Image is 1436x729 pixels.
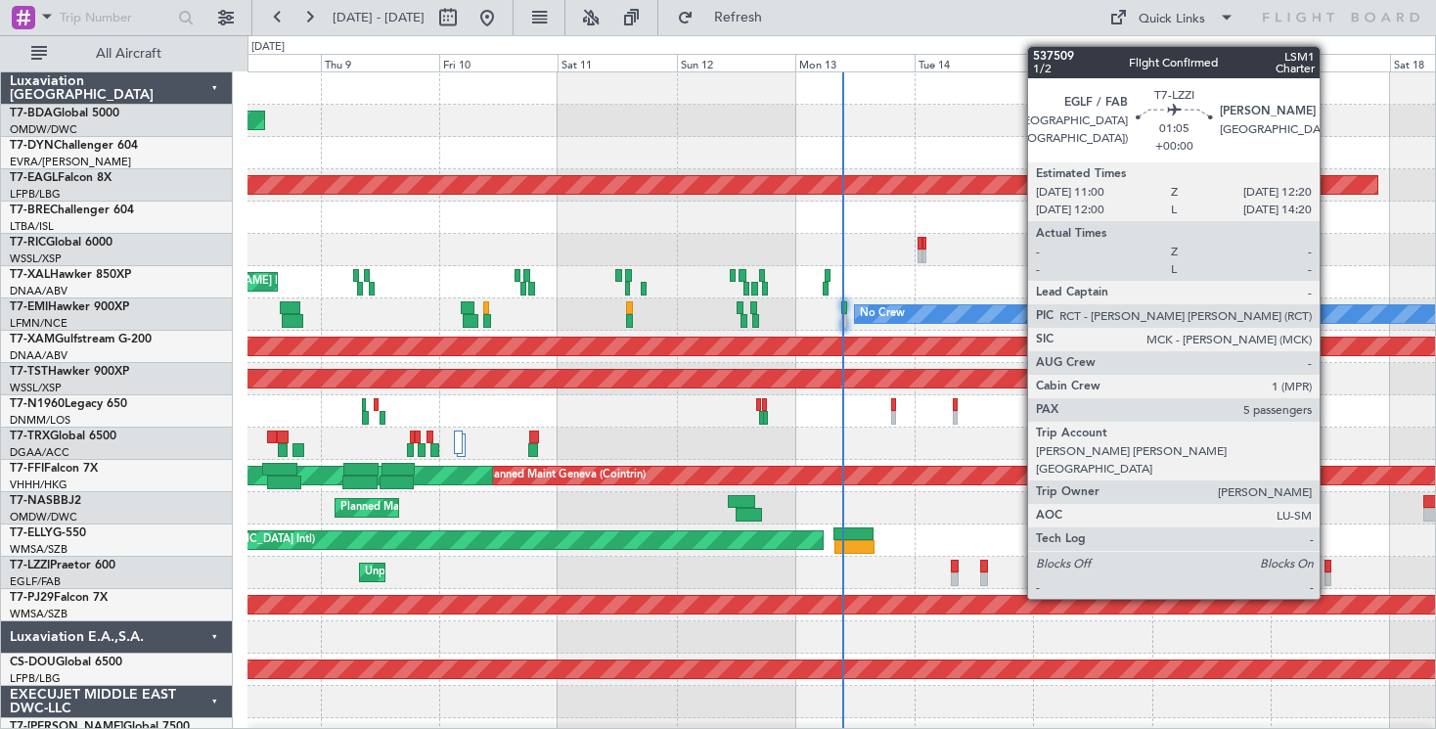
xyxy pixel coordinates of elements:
span: T7-TRX [10,431,50,442]
div: [DATE] [251,39,285,56]
span: Refresh [697,11,780,24]
div: Thu 16 [1152,54,1271,71]
a: T7-BREChallenger 604 [10,205,134,216]
span: T7-PJ29 [10,592,54,604]
a: T7-LZZIPraetor 600 [10,560,115,571]
div: Fri 10 [439,54,558,71]
a: DNMM/LOS [10,413,70,428]
span: T7-DYN [10,140,54,152]
div: Wed 8 [202,54,320,71]
span: T7-EMI [10,301,48,313]
a: DGAA/ACC [10,445,69,460]
span: All Aircraft [51,47,206,61]
a: T7-TSTHawker 900XP [10,366,129,378]
span: T7-N1960 [10,398,65,410]
a: OMDW/DWC [10,510,77,524]
a: T7-EMIHawker 900XP [10,301,129,313]
span: [DATE] - [DATE] [333,9,425,26]
span: T7-TST [10,366,48,378]
a: VHHH/HKG [10,478,67,492]
span: T7-LZZI [10,560,50,571]
a: DNAA/ABV [10,284,67,298]
a: T7-XALHawker 850XP [10,269,131,281]
button: All Aircraft [22,38,212,69]
a: WSSL/XSP [10,251,62,266]
a: T7-FFIFalcon 7X [10,463,98,475]
div: Sun 12 [677,54,795,71]
span: CS-DOU [10,657,56,668]
span: T7-XAL [10,269,50,281]
span: T7-XAM [10,334,55,345]
div: Unplanned Maint [GEOGRAPHIC_DATA] ([GEOGRAPHIC_DATA]) [365,558,687,587]
a: LFPB/LBG [10,187,61,202]
div: Wed 15 [1033,54,1151,71]
input: Trip Number [60,3,172,32]
a: CS-DOUGlobal 6500 [10,657,122,668]
div: Mon 13 [795,54,914,71]
div: Quick Links [1139,10,1205,29]
a: WSSL/XSP [10,381,62,395]
span: T7-NAS [10,495,53,507]
span: T7-FFI [10,463,44,475]
div: Fri 17 [1271,54,1389,71]
a: T7-TRXGlobal 6500 [10,431,116,442]
button: Quick Links [1099,2,1244,33]
a: WMSA/SZB [10,607,67,621]
span: T7-RIC [10,237,46,249]
div: Sat 11 [558,54,676,71]
div: No Crew [860,299,905,329]
span: T7-BRE [10,205,50,216]
button: Refresh [668,2,785,33]
span: T7-ELLY [10,527,53,539]
a: OMDW/DWC [10,122,77,137]
a: T7-XAMGulfstream G-200 [10,334,152,345]
div: Tue 14 [915,54,1033,71]
a: T7-DYNChallenger 604 [10,140,138,152]
a: T7-PJ29Falcon 7X [10,592,108,604]
a: LFPB/LBG [10,671,61,686]
a: T7-NASBBJ2 [10,495,81,507]
span: T7-EAGL [10,172,58,184]
div: Planned Maint Geneva (Cointrin) [484,461,646,490]
a: T7-ELLYG-550 [10,527,86,539]
div: Thu 9 [321,54,439,71]
a: DNAA/ABV [10,348,67,363]
a: EVRA/[PERSON_NAME] [10,155,131,169]
a: T7-N1960Legacy 650 [10,398,127,410]
a: T7-EAGLFalcon 8X [10,172,112,184]
a: LFMN/NCE [10,316,67,331]
a: T7-BDAGlobal 5000 [10,108,119,119]
a: EGLF/FAB [10,574,61,589]
span: T7-BDA [10,108,53,119]
a: LTBA/ISL [10,219,54,234]
div: Planned Maint Abuja ([PERSON_NAME] Intl) [340,493,561,523]
a: WMSA/SZB [10,542,67,557]
a: T7-RICGlobal 6000 [10,237,112,249]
